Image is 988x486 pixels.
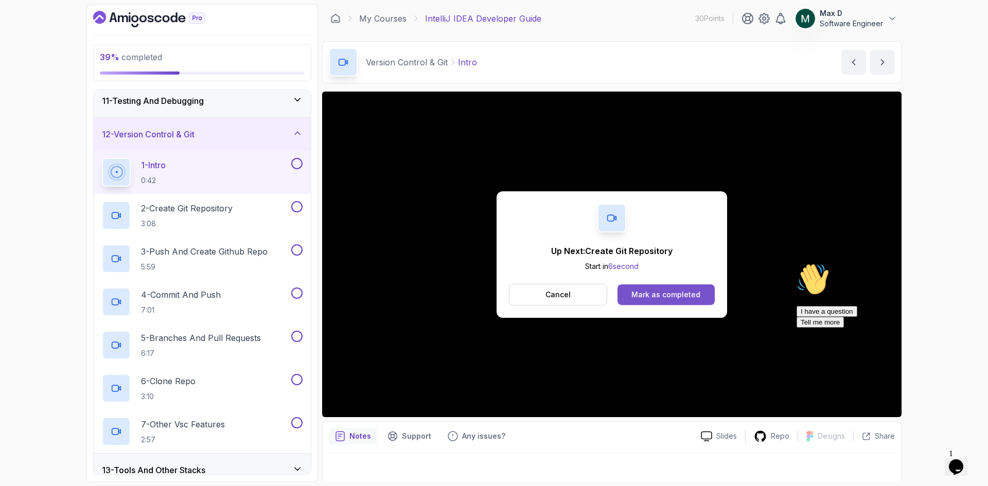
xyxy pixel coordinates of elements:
iframe: chat widget [945,445,978,476]
button: 5-Branches And Pull Requests6:17 [102,331,303,359]
span: 39 % [100,52,119,62]
p: 1 - Intro [141,159,166,171]
p: Software Engineer [820,19,883,29]
p: 5 - Branches And Pull Requests [141,332,261,344]
button: next content [870,50,895,75]
p: 2:57 [141,435,225,445]
p: 0:42 [141,175,166,186]
button: 11-Testing And Debugging [94,84,311,117]
button: notes button [329,428,377,444]
p: 7:01 [141,305,221,315]
p: Max D [820,8,883,19]
a: Repo [746,430,798,443]
iframe: 1 - Intro [322,92,902,417]
img: user profile image [796,9,815,28]
button: Tell me more [4,58,51,69]
div: Mark as completed [631,290,700,300]
span: 6 second [608,262,639,271]
button: Mark as completed [617,284,715,305]
h3: 13 - Tools And Other Stacks [102,464,205,476]
div: 👋Hi! How can we help?I have a questionTell me more [4,4,189,69]
button: 1-Intro0:42 [102,158,303,187]
h3: 11 - Testing And Debugging [102,95,204,107]
button: 4-Commit And Push7:01 [102,287,303,316]
a: Dashboard [330,13,341,24]
p: 6:17 [141,348,261,358]
button: previous content [841,50,866,75]
button: user profile imageMax DSoftware Engineer [795,8,897,29]
iframe: chat widget [792,259,978,440]
p: 4 - Commit And Push [141,289,221,301]
button: I have a question [4,47,65,58]
p: Intro [458,56,477,68]
p: Start in [551,261,673,272]
p: 3:10 [141,391,196,402]
p: Any issues? [462,431,505,441]
p: 2 - Create Git Repository [141,202,233,214]
button: 7-Other Vsc Features2:57 [102,417,303,446]
p: 3 - Push And Create Github Repo [141,245,268,258]
a: Slides [693,431,745,442]
p: 7 - Other Vsc Features [141,418,225,430]
h3: 12 - Version Control & Git [102,128,195,140]
button: Support button [381,428,437,444]
button: 2-Create Git Repository3:08 [102,201,303,230]
img: :wave: [4,4,37,37]
button: Cancel [509,284,607,305]
a: My Courses [359,12,407,25]
p: 30 Points [695,13,725,24]
p: Up Next: Create Git Repository [551,245,673,257]
button: 12-Version Control & Git [94,118,311,151]
p: Notes [349,431,371,441]
span: completed [100,52,162,62]
p: Support [402,431,431,441]
button: 3-Push And Create Github Repo5:59 [102,244,303,273]
p: Cancel [545,290,571,300]
p: 3:08 [141,219,233,229]
p: Slides [716,431,737,441]
a: Dashboard [93,11,229,27]
button: 6-Clone Repo3:10 [102,374,303,403]
button: Feedback button [442,428,511,444]
span: Hi! How can we help? [4,31,102,39]
p: Repo [771,431,789,441]
p: Version Control & Git [366,56,448,68]
p: IntelliJ IDEA Developer Guide [425,12,541,25]
p: 5:59 [141,262,268,272]
p: 6 - Clone Repo [141,375,196,387]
